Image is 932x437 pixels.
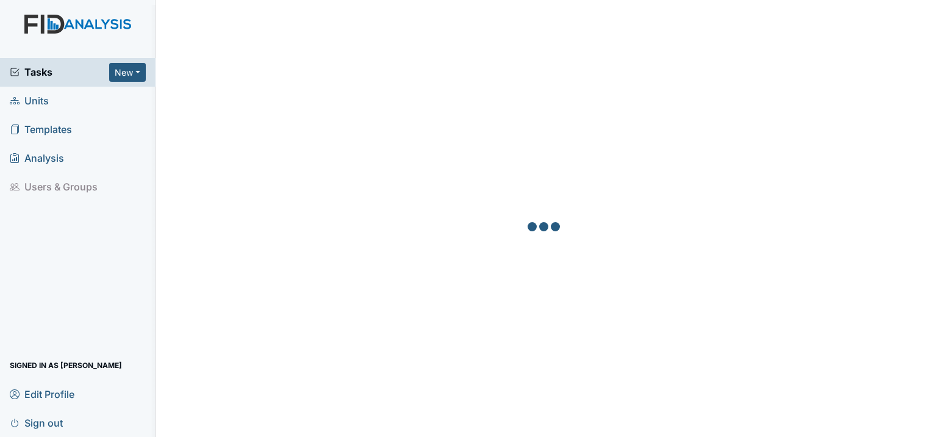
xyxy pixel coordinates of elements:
[10,356,122,375] span: Signed in as [PERSON_NAME]
[10,65,109,79] a: Tasks
[10,149,64,168] span: Analysis
[10,120,72,139] span: Templates
[10,413,63,432] span: Sign out
[10,92,49,110] span: Units
[109,63,146,82] button: New
[10,385,74,403] span: Edit Profile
